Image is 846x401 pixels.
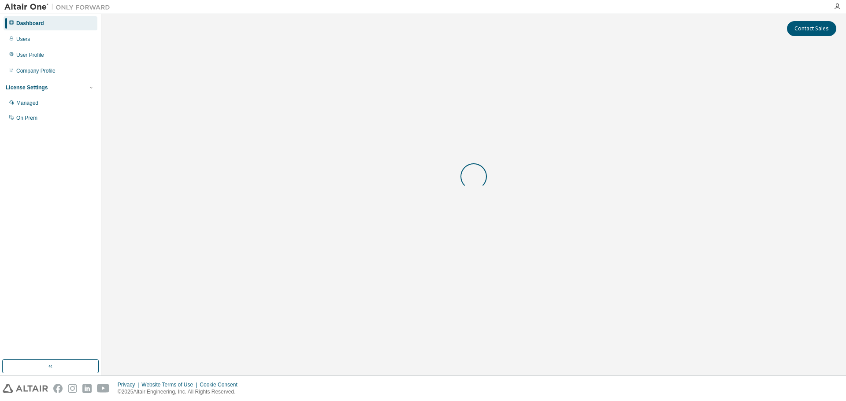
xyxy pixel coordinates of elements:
div: Users [16,36,30,43]
p: © 2025 Altair Engineering, Inc. All Rights Reserved. [118,388,243,396]
div: Company Profile [16,67,56,74]
img: youtube.svg [97,384,110,393]
div: Website Terms of Use [141,381,200,388]
img: instagram.svg [68,384,77,393]
div: Managed [16,99,38,107]
div: On Prem [16,114,37,121]
img: altair_logo.svg [3,384,48,393]
img: facebook.svg [53,384,63,393]
button: Contact Sales [787,21,836,36]
div: Privacy [118,381,141,388]
div: License Settings [6,84,48,91]
div: User Profile [16,52,44,59]
img: linkedin.svg [82,384,92,393]
img: Altair One [4,3,115,11]
div: Dashboard [16,20,44,27]
div: Cookie Consent [200,381,242,388]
